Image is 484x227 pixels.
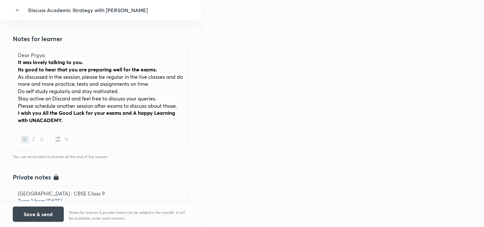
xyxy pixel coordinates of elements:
[18,102,177,109] span: Please schedule another session after exams to discuss about those.
[18,88,119,94] span: Do self study regularly and stay motivated.
[18,109,175,123] strong: I wish you All the Good Luck for your exams and A happy Learning with UNACADEMY.
[18,66,157,73] strong: Its good to hear that you are preparing well for the exams.
[18,73,183,87] span: As discussed in the session, please be regular in the live classes and do more and more practice,...
[13,207,64,222] button: Save & send
[13,34,62,44] h4: Notes for learner
[13,172,51,182] h4: Private notes
[18,59,83,65] strong: It was lovely talking to you.
[13,151,189,160] h6: You can send notes to learner at the end of the session
[18,95,156,102] span: Stay active on Discord and feel free to discuss your queries.
[18,52,183,59] p: Dear Prgya
[18,190,105,197] span: [GEOGRAPHIC_DATA] : CBSE Class 9
[18,197,62,204] span: Term 1 from [DATE]
[28,6,148,14] p: Discuss Academic Strategy with [PERSON_NAME]
[25,5,42,10] span: Support
[69,210,189,221] p: Notes for learner & private notes can be added in the next 4h . It will be available under past s...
